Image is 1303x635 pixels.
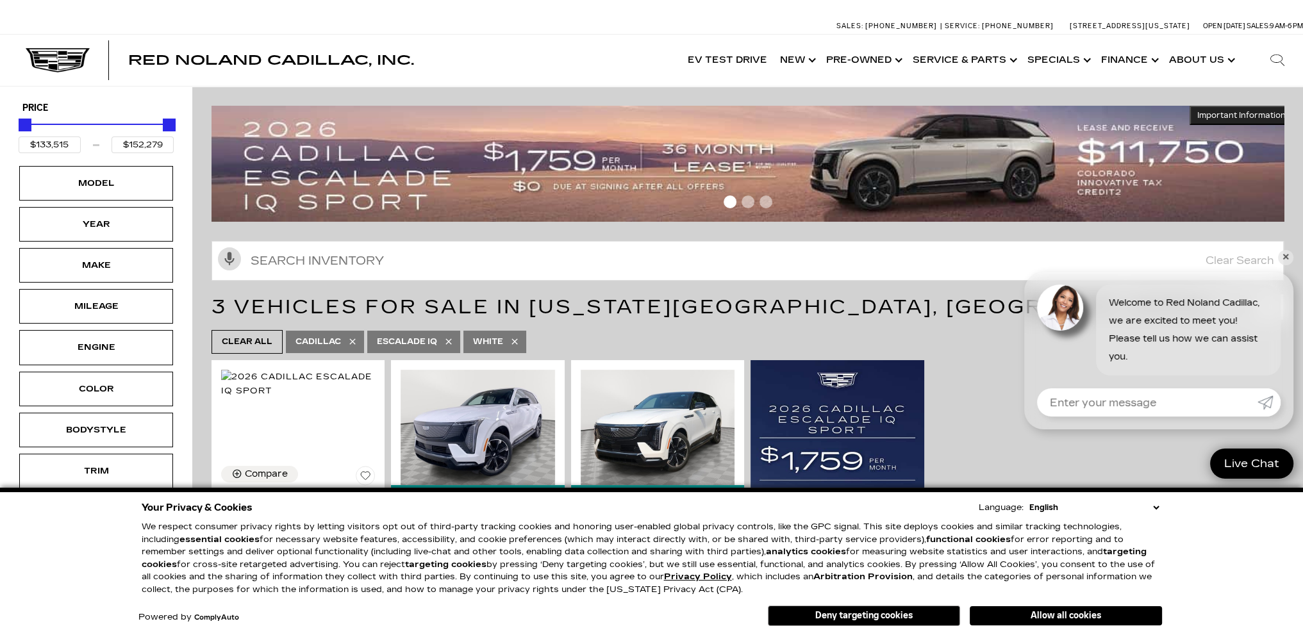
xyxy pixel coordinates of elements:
a: Finance [1095,35,1163,86]
img: Cadillac Dark Logo with Cadillac White Text [26,48,90,72]
div: Minimum Price [19,119,31,131]
div: BodystyleBodystyle [19,413,173,447]
a: New [774,35,820,86]
a: Live Chat [1210,449,1293,479]
a: Sales: [PHONE_NUMBER] [836,22,940,29]
input: Maximum [112,136,174,153]
span: Go to slide 2 [742,195,754,208]
input: Search Inventory [212,241,1284,281]
button: Allow all cookies [970,606,1162,625]
div: Maximum Price [163,119,176,131]
div: ColorColor [19,372,173,406]
svg: Click to toggle on voice search [218,247,241,270]
a: Submit [1257,388,1281,416]
div: MakeMake [19,248,173,283]
div: Trim [64,464,128,478]
strong: targeting cookies [142,547,1147,570]
span: Escalade IQ [377,334,437,350]
a: Pre-Owned [820,35,906,86]
span: Clear All [222,334,272,350]
a: About Us [1163,35,1239,86]
div: Welcome to Red Noland Cadillac, we are excited to meet you! Please tell us how we can assist you. [1096,285,1281,375]
div: Model [64,176,128,190]
h5: Price [22,103,170,114]
span: Go to slide 3 [759,195,772,208]
div: Powered by [138,613,239,622]
a: Specials [1021,35,1095,86]
span: Go to slide 1 [724,195,736,208]
span: Red Noland Cadillac, Inc. [128,53,414,68]
span: [PHONE_NUMBER] [865,22,937,30]
div: Language: [979,504,1024,512]
p: We respect consumer privacy rights by letting visitors opt out of third-party tracking cookies an... [142,521,1162,596]
span: Sales: [836,22,863,30]
div: Color [64,382,128,396]
button: Save Vehicle [356,466,375,490]
button: Compare Vehicle [221,466,298,482]
div: Year [64,217,128,231]
img: 2025 Cadillac ESCALADE IQ Sport 1 [401,370,554,485]
div: EngineEngine [19,330,173,365]
a: ComplyAuto [194,614,239,622]
input: Minimum [19,136,81,153]
img: 2509-September-FOM-Escalade-IQ-Lease9 [212,106,1293,222]
span: 3 Vehicles for Sale in [US_STATE][GEOGRAPHIC_DATA], [GEOGRAPHIC_DATA] [212,295,1206,318]
a: [STREET_ADDRESS][US_STATE] [1070,22,1190,30]
input: Enter your message [1037,388,1257,416]
a: Privacy Policy [664,572,732,582]
a: Service: [PHONE_NUMBER] [940,22,1057,29]
strong: essential cookies [179,534,260,545]
div: Bodystyle [64,423,128,437]
span: Live Chat [1218,456,1286,471]
span: Sales: [1247,22,1270,30]
div: Engine [64,340,128,354]
strong: targeting cookies [405,559,486,570]
span: Important Information [1197,110,1286,120]
select: Language Select [1026,501,1162,514]
a: Service & Parts [906,35,1021,86]
button: Deny targeting cookies [768,606,960,626]
div: Compare [245,468,288,480]
span: Service: [945,22,980,30]
div: Mileage [64,299,128,313]
img: 2026 Cadillac ESCALADE IQ Sport [221,370,375,398]
span: Cadillac [295,334,341,350]
a: EV Test Drive [681,35,774,86]
div: 360° WalkAround/Features [571,485,744,499]
div: YearYear [19,207,173,242]
span: 9 AM-6 PM [1270,22,1303,30]
div: 360° WalkAround/Features [391,485,564,499]
span: Your Privacy & Cookies [142,499,253,516]
strong: Arbitration Provision [813,572,913,582]
strong: analytics cookies [766,547,846,557]
div: ModelModel [19,166,173,201]
div: TrimTrim [19,454,173,488]
strong: functional cookies [926,534,1011,545]
button: Important Information [1190,106,1293,125]
div: MileageMileage [19,289,173,324]
span: Open [DATE] [1203,22,1245,30]
a: Red Noland Cadillac, Inc. [128,54,414,67]
span: White [473,334,503,350]
div: Price [19,114,174,153]
img: 2025 Cadillac ESCALADE IQ Sport 2 [581,370,734,485]
div: Make [64,258,128,272]
span: [PHONE_NUMBER] [982,22,1054,30]
img: Agent profile photo [1037,285,1083,331]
